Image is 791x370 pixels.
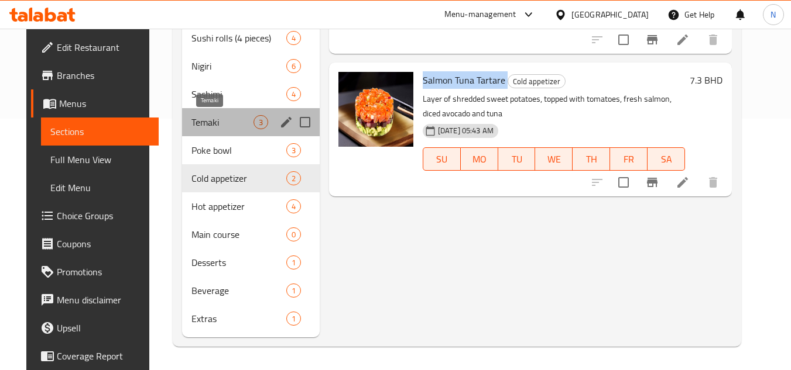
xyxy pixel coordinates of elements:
button: SU [423,147,461,171]
div: Sashimi4 [182,80,320,108]
span: WE [540,151,568,168]
span: Main course [191,227,286,241]
div: Temaki3edit [182,108,320,136]
p: Layer of shredded sweet potatoes, topped with tomatoes, fresh salmon, diced avocado and tuna [423,92,685,121]
span: Coverage Report [57,349,149,363]
a: Edit Restaurant [31,33,159,61]
a: Edit Menu [41,174,159,202]
button: edit [278,113,295,131]
button: WE [535,147,573,171]
span: Nigiri [191,59,286,73]
div: Sushi rolls (4 pieces)4 [182,24,320,52]
span: 4 [287,89,300,100]
span: Upsell [57,321,149,335]
div: Poke bowl3 [182,136,320,164]
span: [DATE] 05:43 AM [433,125,498,136]
span: 0 [287,229,300,240]
span: Full Menu View [50,153,149,167]
span: N [771,8,776,21]
span: SA [652,151,680,168]
span: Salmon Tuna Tartare [423,71,505,89]
div: Hot appetizer4 [182,192,320,220]
span: Menu disclaimer [57,293,149,307]
div: items [286,87,301,101]
span: Cold appetizer [191,171,286,185]
span: Cold appetizer [508,75,565,88]
div: items [286,312,301,326]
span: Desserts [191,255,286,269]
span: 3 [287,145,300,156]
span: 4 [287,33,300,44]
div: items [286,199,301,213]
span: Sushi rolls (4 pieces) [191,31,286,45]
div: Menu-management [444,8,516,22]
a: Menus [31,89,159,117]
a: Branches [31,61,159,89]
span: Extras [191,312,286,326]
span: Menus [59,96,149,110]
div: Beverage1 [182,276,320,305]
span: Branches [57,68,149,82]
span: Promotions [57,265,149,279]
button: delete [699,26,727,54]
span: Poke bowl [191,143,286,157]
button: TH [573,147,610,171]
div: Cold appetizer [508,74,566,88]
span: 6 [287,61,300,72]
span: SU [428,151,456,168]
button: Branch-specific-item [638,168,666,196]
span: Hot appetizer [191,199,286,213]
button: FR [610,147,648,171]
img: Salmon Tuna Tartare [338,72,413,147]
div: Nigiri6 [182,52,320,80]
h6: 7.3 BHD [690,72,722,88]
span: 2 [287,173,300,184]
div: items [286,31,301,45]
span: 1 [287,313,300,324]
a: Choice Groups [31,202,159,230]
a: Menu disclaimer [31,286,159,314]
a: Coupons [31,230,159,258]
span: FR [615,151,643,168]
span: MO [465,151,494,168]
a: Coverage Report [31,342,159,370]
div: items [286,283,301,298]
span: Edit Restaurant [57,40,149,54]
span: Sashimi [191,87,286,101]
div: Extras1 [182,305,320,333]
a: Sections [41,117,159,146]
div: items [254,115,268,129]
span: Coupons [57,237,149,251]
span: Sections [50,125,149,139]
div: Main course0 [182,220,320,248]
span: TH [577,151,605,168]
span: Choice Groups [57,209,149,223]
div: Desserts1 [182,248,320,276]
span: 3 [254,117,268,128]
span: Select to update [611,170,636,195]
a: Edit menu item [676,175,690,189]
div: items [286,143,301,157]
a: Upsell [31,314,159,342]
span: 4 [287,201,300,212]
div: [GEOGRAPHIC_DATA] [571,8,649,21]
a: Promotions [31,258,159,286]
span: 1 [287,257,300,268]
button: Branch-specific-item [638,26,666,54]
a: Full Menu View [41,146,159,174]
div: Cold appetizer2 [182,164,320,192]
span: Edit Menu [50,181,149,195]
button: SA [648,147,685,171]
span: 1 [287,285,300,296]
span: Beverage [191,283,286,298]
div: items [286,171,301,185]
button: MO [461,147,498,171]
